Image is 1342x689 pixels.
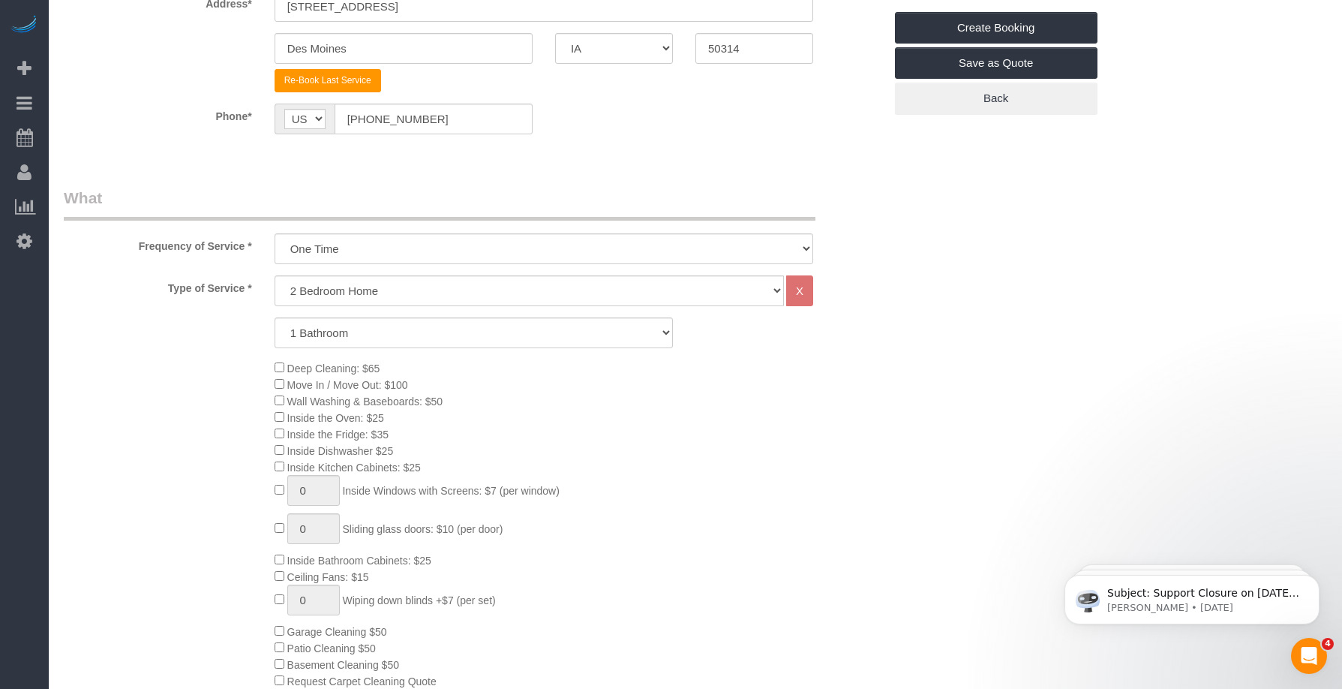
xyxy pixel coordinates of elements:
[53,104,263,124] label: Phone*
[287,555,431,567] span: Inside Bathroom Cabinets: $25
[53,275,263,296] label: Type of Service *
[895,12,1097,44] a: Create Booking
[9,15,39,36] img: Automaid Logo
[895,47,1097,79] a: Save as Quote
[895,83,1097,114] a: Back
[287,642,376,654] span: Patio Cleaning $50
[287,445,394,457] span: Inside Dishwasher $25
[342,523,503,535] span: Sliding glass doors: $10 (per door)
[287,571,369,583] span: Ceiling Fans: $15
[287,462,421,474] span: Inside Kitchen Cabinets: $25
[287,675,437,687] span: Request Carpet Cleaning Quote
[342,594,495,606] span: Wiping down blinds +$7 (per set)
[1042,543,1342,648] iframe: Intercom notifications message
[287,396,443,408] span: Wall Washing & Baseboards: $50
[1322,638,1334,650] span: 4
[64,187,815,221] legend: What
[1291,638,1327,674] iframe: Intercom live chat
[335,104,533,134] input: Phone*
[65,58,259,71] p: Message from Ellie, sent 4w ago
[53,233,263,254] label: Frequency of Service *
[287,659,399,671] span: Basement Cleaning $50
[287,363,380,375] span: Deep Cleaning: $65
[342,485,559,497] span: Inside Windows with Screens: $7 (per window)
[287,379,408,391] span: Move In / Move Out: $100
[275,33,533,64] input: City*
[287,412,384,424] span: Inside the Oven: $25
[287,429,389,441] span: Inside the Fridge: $35
[275,69,381,92] button: Re-Book Last Service
[65,44,257,279] span: Subject: Support Closure on [DATE] Hey Everyone: Automaid Support will be closed [DATE][DATE] in ...
[695,33,813,64] input: Zip Code*
[287,626,387,638] span: Garage Cleaning $50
